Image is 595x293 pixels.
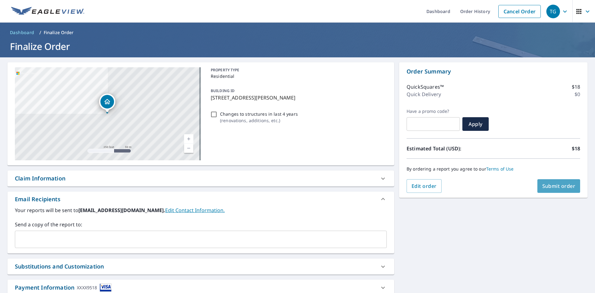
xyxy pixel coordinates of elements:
p: By ordering a report you agree to our [407,166,580,172]
p: PROPERTY TYPE [211,67,384,73]
p: [STREET_ADDRESS][PERSON_NAME] [211,94,384,101]
span: Dashboard [10,29,34,36]
b: [EMAIL_ADDRESS][DOMAIN_NAME]. [78,207,165,214]
div: Dropped pin, building 1, Residential property, 2 Hastings Rd Holmdel, NJ 07733 [99,94,115,113]
p: $0 [575,91,580,98]
span: Edit order [412,183,437,189]
p: ( renovations, additions, etc. ) [220,117,298,124]
p: BUILDING ID [211,88,235,93]
h1: Finalize Order [7,40,588,53]
a: Dashboard [7,28,37,38]
p: Finalize Order [44,29,74,36]
img: EV Logo [11,7,84,16]
button: Submit order [537,179,580,193]
p: QuickSquares™ [407,83,444,91]
a: EditContactInfo [165,207,225,214]
button: Edit order [407,179,442,193]
label: Your reports will be sent to [15,206,387,214]
a: Cancel Order [498,5,541,18]
div: Payment Information [15,283,112,292]
div: Substitutions and Customization [7,259,394,274]
a: Current Level 17, Zoom Out [184,144,193,153]
p: Estimated Total (USD): [407,145,493,152]
img: cardImage [100,283,112,292]
li: / [39,29,41,36]
p: Changes to structures in last 4 years [220,111,298,117]
label: Send a copy of the report to: [15,221,387,228]
p: Residential [211,73,384,79]
div: Email Recipients [7,192,394,206]
button: Apply [462,117,489,131]
div: Claim Information [15,174,65,183]
span: Submit order [542,183,575,189]
p: $18 [572,145,580,152]
span: Apply [467,121,484,127]
a: Terms of Use [486,166,514,172]
label: Have a promo code? [407,109,460,114]
div: Email Recipients [15,195,60,203]
p: $18 [572,83,580,91]
div: XXXX9518 [77,283,97,292]
div: TG [546,5,560,18]
div: Claim Information [7,171,394,186]
div: Substitutions and Customization [15,262,104,271]
p: Quick Delivery [407,91,441,98]
nav: breadcrumb [7,28,588,38]
a: Current Level 17, Zoom In [184,134,193,144]
p: Order Summary [407,67,580,76]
